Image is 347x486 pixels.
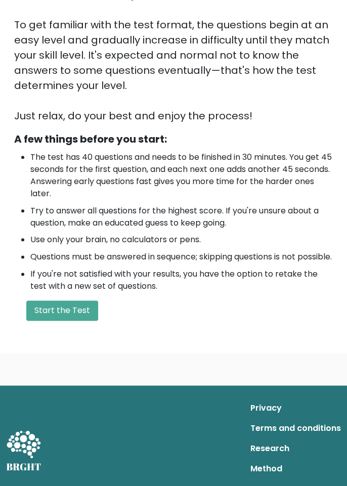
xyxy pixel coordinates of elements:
li: If you're not satisfied with your results, you have the option to retake the test with a new set ... [30,268,333,292]
button: Start the Test [26,300,98,321]
li: The test has 40 questions and needs to be finished in 30 minutes. You get 45 seconds for the firs... [30,151,333,200]
div: A few things before you start: [14,131,333,147]
a: Privacy [250,397,341,418]
a: Method [250,458,341,478]
a: Research [250,438,341,458]
li: Questions must be answered in sequence; skipping questions is not possible. [30,251,333,263]
li: Try to answer all questions for the highest score. If you're unsure about a question, make an edu... [30,205,333,229]
a: Terms and conditions [250,418,341,438]
li: Use only your brain, no calculators or pens. [30,234,333,246]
